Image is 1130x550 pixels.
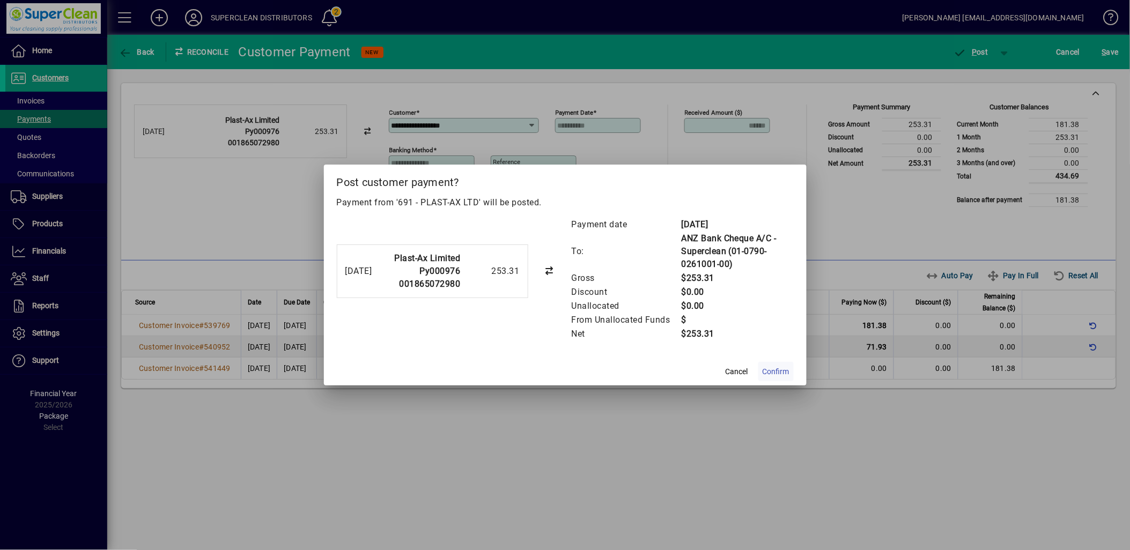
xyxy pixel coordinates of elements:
[681,313,794,327] td: $
[681,327,794,341] td: $253.31
[726,366,748,377] span: Cancel
[681,299,794,313] td: $0.00
[571,285,681,299] td: Discount
[720,362,754,381] button: Cancel
[571,299,681,313] td: Unallocated
[337,196,794,209] p: Payment from '691 - PLAST-AX LTD' will be posted.
[395,253,461,289] strong: Plast-Ax Limited Py000976 001865072980
[466,265,520,278] div: 253.31
[681,232,794,271] td: ANZ Bank Cheque A/C - Superclean (01-0790-0261001-00)
[571,313,681,327] td: From Unallocated Funds
[324,165,807,196] h2: Post customer payment?
[763,366,789,377] span: Confirm
[681,271,794,285] td: $253.31
[681,285,794,299] td: $0.00
[571,218,681,232] td: Payment date
[571,232,681,271] td: To:
[758,362,794,381] button: Confirm
[345,265,372,278] div: [DATE]
[681,218,794,232] td: [DATE]
[571,327,681,341] td: Net
[571,271,681,285] td: Gross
